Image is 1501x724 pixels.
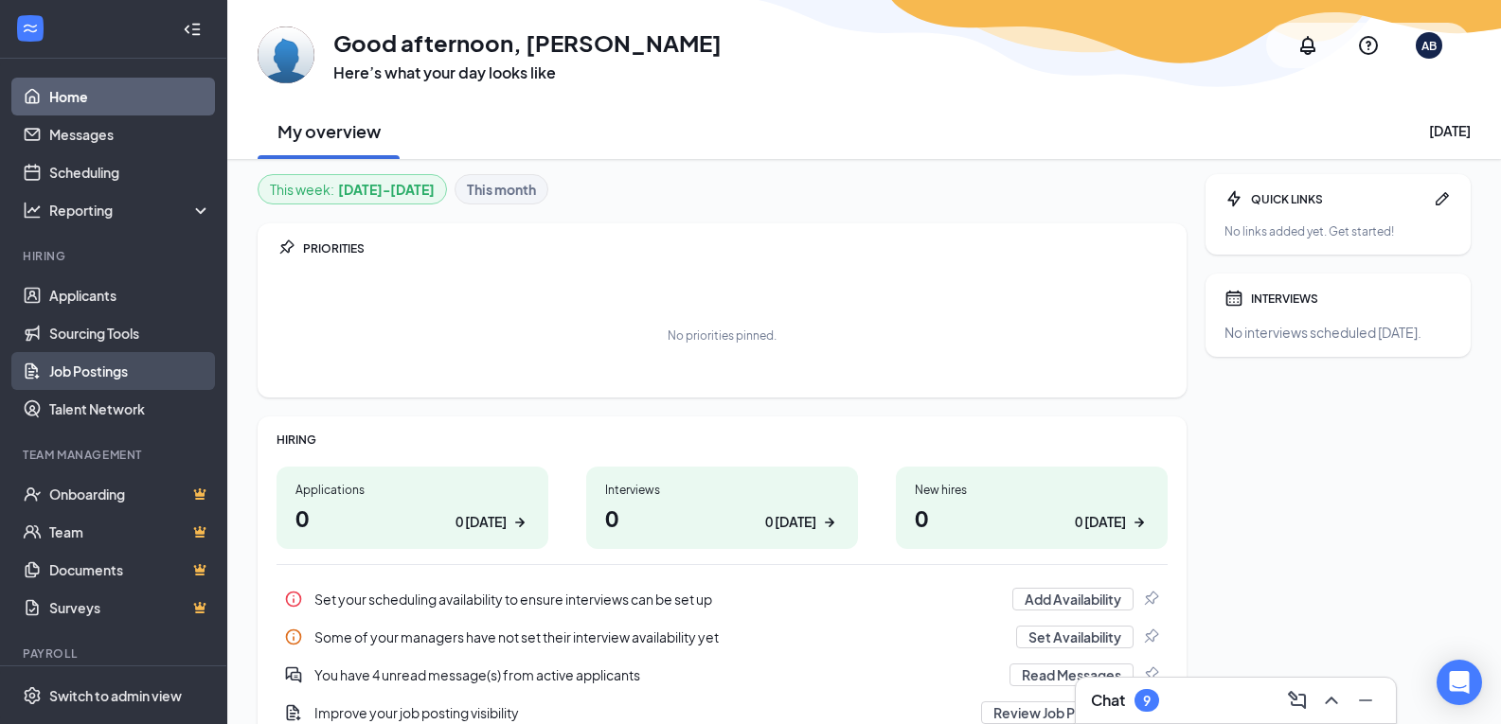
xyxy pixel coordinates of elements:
[277,580,1168,618] div: Set your scheduling availability to ensure interviews can be set up
[21,19,40,38] svg: WorkstreamLogo
[820,513,839,532] svg: ArrowRight
[49,115,211,153] a: Messages
[277,580,1168,618] a: InfoSet your scheduling availability to ensure interviews can be set upAdd AvailabilityPin
[333,62,722,83] h3: Here’s what your day looks like
[510,513,529,532] svg: ArrowRight
[1141,665,1160,684] svg: Pin
[1143,693,1151,709] div: 9
[915,502,1149,534] h1: 0
[277,119,381,143] h2: My overview
[467,179,536,200] b: This month
[49,352,211,390] a: Job Postings
[49,201,212,220] div: Reporting
[1075,512,1126,532] div: 0 [DATE]
[915,482,1149,498] div: New hires
[49,314,211,352] a: Sourcing Tools
[338,179,435,200] b: [DATE] - [DATE]
[277,432,1168,448] div: HIRING
[1354,689,1377,712] svg: Minimize
[314,665,998,684] div: You have 4 unread message(s) from active applicants
[183,20,202,39] svg: Collapse
[1141,627,1160,646] svg: Pin
[49,153,211,191] a: Scheduling
[1224,323,1452,342] div: No interviews scheduled [DATE].
[49,390,211,428] a: Talent Network
[258,26,314,83] img: Alex Bermand
[284,627,303,646] svg: Info
[295,502,529,534] h1: 0
[605,482,839,498] div: Interviews
[1282,685,1313,715] button: ComposeMessage
[284,665,303,684] svg: DoubleChatActive
[49,475,211,513] a: OnboardingCrown
[1350,685,1381,715] button: Minimize
[1224,189,1243,208] svg: Bolt
[1296,34,1319,57] svg: Notifications
[277,618,1168,656] a: InfoSome of your managers have not set their interview availability yetSet AvailabilityPin
[1251,291,1452,307] div: INTERVIEWS
[49,551,211,589] a: DocumentsCrown
[1012,588,1134,610] button: Add Availability
[49,686,182,705] div: Switch to admin view
[1357,34,1380,57] svg: QuestionInfo
[314,590,1001,609] div: Set your scheduling availability to ensure interviews can be set up
[605,502,839,534] h1: 0
[23,645,207,662] div: Payroll
[49,589,211,627] a: SurveysCrown
[295,482,529,498] div: Applications
[1429,121,1471,140] div: [DATE]
[1433,189,1452,208] svg: Pen
[1130,513,1149,532] svg: ArrowRight
[765,512,816,532] div: 0 [DATE]
[23,686,42,705] svg: Settings
[1091,690,1125,711] h3: Chat
[270,179,435,200] div: This week :
[1010,663,1134,686] button: Read Messages
[1316,685,1347,715] button: ChevronUp
[1437,660,1482,705] div: Open Intercom Messenger
[1224,223,1452,239] div: No links added yet. Get started!
[277,656,1168,694] div: You have 4 unread message(s) from active applicants
[1224,289,1243,308] svg: Calendar
[1286,689,1309,712] svg: ComposeMessage
[1320,689,1343,712] svg: ChevronUp
[23,248,207,264] div: Hiring
[1141,590,1160,609] svg: Pin
[456,512,507,532] div: 0 [DATE]
[277,656,1168,694] a: DoubleChatActiveYou have 4 unread message(s) from active applicantsRead MessagesPin
[49,513,211,551] a: TeamCrown
[23,447,207,463] div: Team Management
[333,26,722,59] h1: Good afternoon, [PERSON_NAME]
[277,467,548,549] a: Applications00 [DATE]ArrowRight
[314,703,970,722] div: Improve your job posting visibility
[981,701,1134,724] button: Review Job Postings
[49,276,211,314] a: Applicants
[586,467,858,549] a: Interviews00 [DATE]ArrowRight
[284,703,303,722] svg: DocumentAdd
[1251,191,1425,207] div: QUICK LINKS
[23,201,42,220] svg: Analysis
[49,78,211,115] a: Home
[284,590,303,609] svg: Info
[303,240,1168,256] div: PRIORITIES
[277,618,1168,656] div: Some of your managers have not set their interview availability yet
[1421,38,1437,54] div: AB
[277,238,295,257] svg: Pin
[1016,626,1134,648] button: Set Availability
[668,327,777,344] div: No priorities pinned.
[896,467,1168,549] a: New hires00 [DATE]ArrowRight
[314,627,1005,646] div: Some of your managers have not set their interview availability yet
